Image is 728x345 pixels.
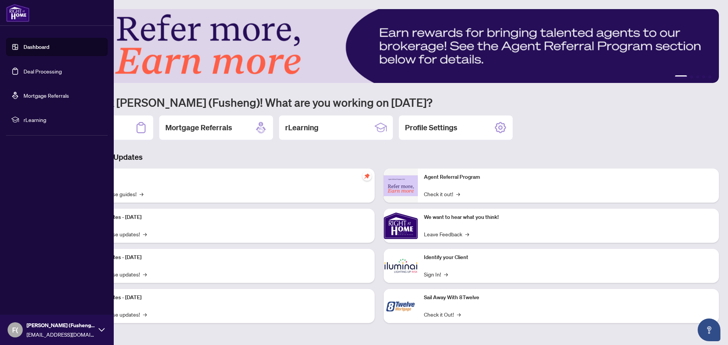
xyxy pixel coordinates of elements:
h2: Profile Settings [405,122,457,133]
span: [EMAIL_ADDRESS][DOMAIN_NAME] [27,330,95,339]
p: Platform Updates - [DATE] [80,213,369,222]
span: → [143,270,147,278]
span: → [143,230,147,238]
button: 3 [696,75,699,78]
span: → [444,270,448,278]
p: Self-Help [80,173,369,181]
span: → [143,310,147,318]
h2: Mortgage Referrals [165,122,232,133]
span: → [457,310,461,318]
span: F( [12,325,18,335]
p: Identify your Client [424,253,713,262]
h3: Brokerage & Industry Updates [39,152,719,162]
h1: Welcome back [PERSON_NAME] (Fusheng)! What are you working on [DATE]? [39,95,719,109]
span: → [456,190,460,198]
img: We want to hear what you think! [384,209,418,243]
img: Agent Referral Program [384,175,418,196]
p: We want to hear what you think! [424,213,713,222]
a: Mortgage Referrals [24,92,69,99]
span: → [465,230,469,238]
a: Sign In!→ [424,270,448,278]
span: [PERSON_NAME] (Fusheng) Song [27,321,95,329]
span: rLearning [24,116,102,124]
button: 5 [708,75,711,78]
p: Sail Away With 8Twelve [424,293,713,302]
p: Platform Updates - [DATE] [80,293,369,302]
span: pushpin [362,172,372,181]
button: 4 [702,75,705,78]
img: logo [6,4,30,22]
button: Open asap [698,318,720,341]
h2: rLearning [285,122,318,133]
p: Platform Updates - [DATE] [80,253,369,262]
button: 2 [690,75,693,78]
a: Leave Feedback→ [424,230,469,238]
span: → [140,190,143,198]
a: Dashboard [24,44,49,50]
img: Sail Away With 8Twelve [384,289,418,323]
a: Check it Out!→ [424,310,461,318]
p: Agent Referral Program [424,173,713,181]
a: Check it out!→ [424,190,460,198]
img: Identify your Client [384,249,418,283]
button: 1 [675,75,687,78]
img: Slide 0 [39,9,719,83]
a: Deal Processing [24,68,62,75]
